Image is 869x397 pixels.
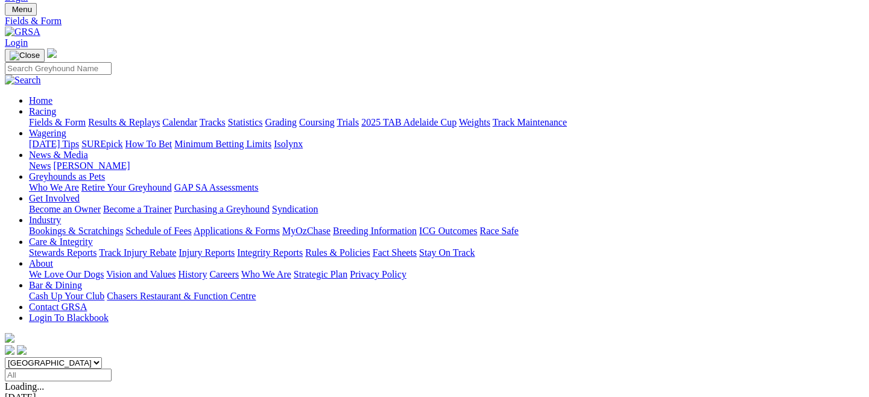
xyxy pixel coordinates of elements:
[29,204,101,214] a: Become an Owner
[106,269,175,279] a: Vision and Values
[103,204,172,214] a: Become a Trainer
[17,345,27,355] img: twitter.svg
[29,302,87,312] a: Contact GRSA
[29,182,864,193] div: Greyhounds as Pets
[29,291,864,302] div: Bar & Dining
[29,193,80,203] a: Get Involved
[5,333,14,343] img: logo-grsa-white.png
[29,291,104,301] a: Cash Up Your Club
[29,117,864,128] div: Racing
[419,247,475,258] a: Stay On Track
[162,117,197,127] a: Calendar
[29,117,86,127] a: Fields & Form
[174,139,271,149] a: Minimum Betting Limits
[272,204,318,214] a: Syndication
[194,226,280,236] a: Applications & Forms
[88,117,160,127] a: Results & Replays
[29,150,88,160] a: News & Media
[5,49,45,62] button: Toggle navigation
[282,226,330,236] a: MyOzChase
[29,247,864,258] div: Care & Integrity
[29,247,96,258] a: Stewards Reports
[10,51,40,60] img: Close
[361,117,457,127] a: 2025 TAB Adelaide Cup
[174,182,259,192] a: GAP SA Assessments
[373,247,417,258] a: Fact Sheets
[274,139,303,149] a: Isolynx
[337,117,359,127] a: Trials
[419,226,477,236] a: ICG Outcomes
[5,27,40,37] img: GRSA
[29,226,864,237] div: Industry
[5,3,37,16] button: Toggle navigation
[5,62,112,75] input: Search
[107,291,256,301] a: Chasers Restaurant & Function Centre
[29,128,66,138] a: Wagering
[493,117,567,127] a: Track Maintenance
[12,5,32,14] span: Menu
[29,182,79,192] a: Who We Are
[200,117,226,127] a: Tracks
[228,117,263,127] a: Statistics
[5,75,41,86] img: Search
[299,117,335,127] a: Coursing
[174,204,270,214] a: Purchasing a Greyhound
[459,117,490,127] a: Weights
[99,247,176,258] a: Track Injury Rebate
[265,117,297,127] a: Grading
[5,16,864,27] a: Fields & Form
[178,269,207,279] a: History
[29,95,52,106] a: Home
[5,345,14,355] img: facebook.svg
[29,313,109,323] a: Login To Blackbook
[241,269,291,279] a: Who We Are
[479,226,518,236] a: Race Safe
[29,139,79,149] a: [DATE] Tips
[29,160,864,171] div: News & Media
[29,171,105,182] a: Greyhounds as Pets
[333,226,417,236] a: Breeding Information
[29,204,864,215] div: Get Involved
[29,226,123,236] a: Bookings & Scratchings
[29,160,51,171] a: News
[294,269,347,279] a: Strategic Plan
[47,48,57,58] img: logo-grsa-white.png
[179,247,235,258] a: Injury Reports
[81,182,172,192] a: Retire Your Greyhound
[29,269,104,279] a: We Love Our Dogs
[29,258,53,268] a: About
[29,139,864,150] div: Wagering
[29,280,82,290] a: Bar & Dining
[125,226,191,236] a: Schedule of Fees
[29,106,56,116] a: Racing
[305,247,370,258] a: Rules & Policies
[237,247,303,258] a: Integrity Reports
[53,160,130,171] a: [PERSON_NAME]
[209,269,239,279] a: Careers
[5,37,28,48] a: Login
[5,369,112,381] input: Select date
[350,269,406,279] a: Privacy Policy
[29,237,93,247] a: Care & Integrity
[29,269,864,280] div: About
[5,381,44,392] span: Loading...
[29,215,61,225] a: Industry
[81,139,122,149] a: SUREpick
[125,139,172,149] a: How To Bet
